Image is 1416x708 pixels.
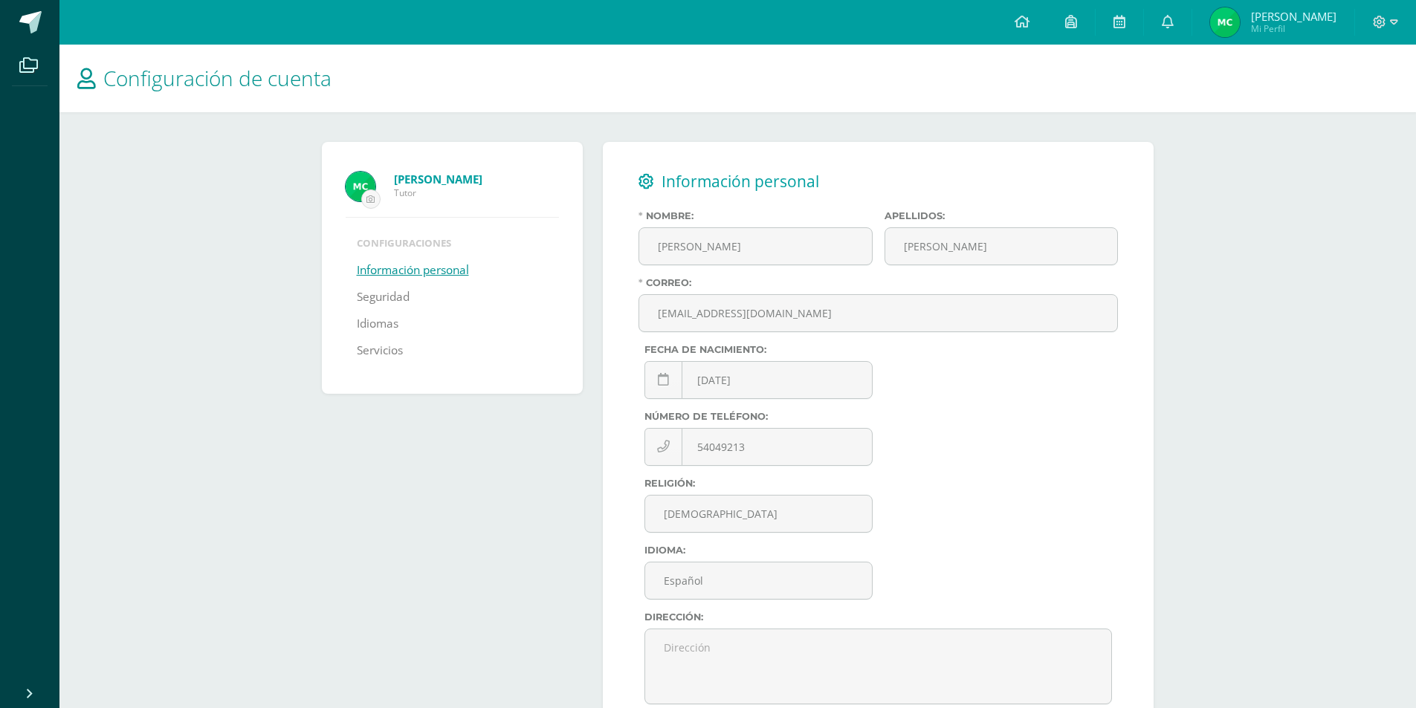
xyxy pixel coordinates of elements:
[1251,22,1336,35] span: Mi Perfil
[357,284,410,311] a: Seguridad
[645,429,872,465] input: Número de teléfono
[639,295,1117,331] input: Correo electrónico
[644,545,873,556] label: Idioma:
[394,186,559,199] span: Tutor
[394,172,482,186] strong: [PERSON_NAME]
[357,337,403,364] a: Servicios
[357,236,548,250] li: Configuraciones
[645,496,872,532] input: Religión
[394,172,559,186] a: [PERSON_NAME]
[644,478,873,489] label: Religión:
[644,411,873,422] label: Número de teléfono:
[885,228,1118,264] input: Apellidos
[357,311,398,337] a: Idiomas
[644,611,1112,623] label: Dirección:
[885,210,1119,221] label: Apellidos:
[645,362,872,398] input: Fecha de nacimiento
[639,210,873,221] label: Nombre:
[103,64,332,92] span: Configuración de cuenta
[1210,7,1240,37] img: fa6ff619cbc76bbb270b04f69bbfe723.png
[645,562,872,599] input: Idioma
[639,228,872,264] input: Nombres
[346,172,375,201] img: Profile picture of Marilyn Castañeda
[1251,9,1336,24] span: [PERSON_NAME]
[357,257,469,284] a: Información personal
[644,344,873,355] label: Fecha de nacimiento:
[639,277,1118,288] label: Correo:
[662,171,819,192] span: Información personal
